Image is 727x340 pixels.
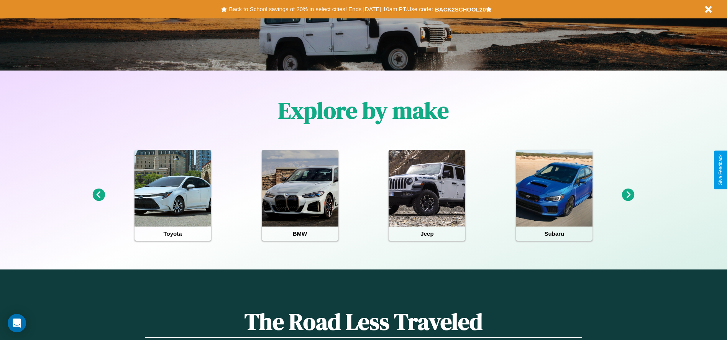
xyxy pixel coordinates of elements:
[227,4,435,15] button: Back to School savings of 20% in select cities! Ends [DATE] 10am PT.Use code:
[435,6,486,13] b: BACK2SCHOOL20
[516,227,592,241] h4: Subaru
[145,306,581,338] h1: The Road Less Traveled
[389,227,465,241] h4: Jeep
[718,154,723,186] div: Give Feedback
[278,95,449,126] h1: Explore by make
[262,227,338,241] h4: BMW
[135,227,211,241] h4: Toyota
[8,314,26,332] div: Open Intercom Messenger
